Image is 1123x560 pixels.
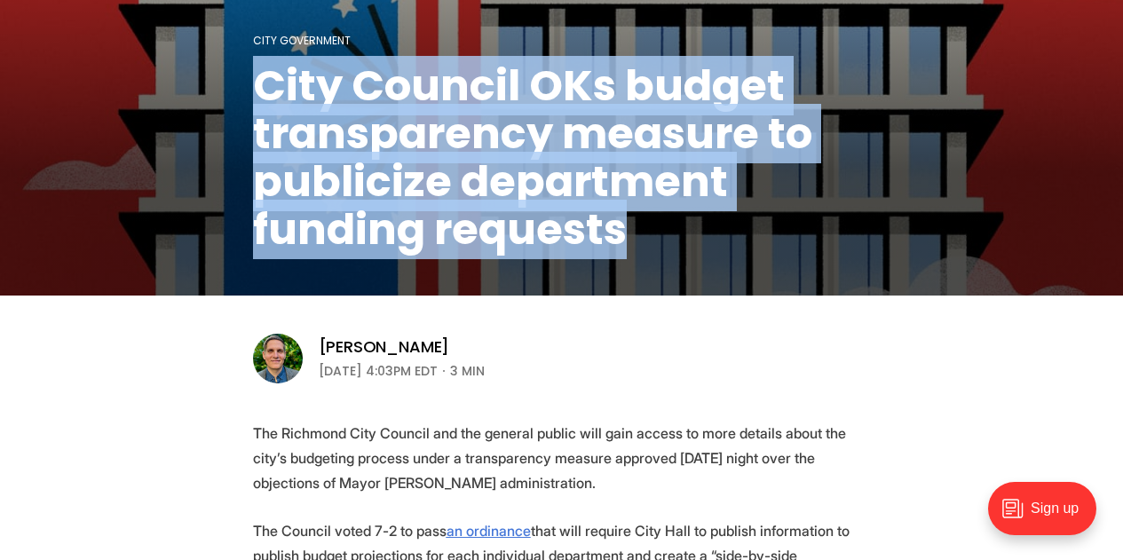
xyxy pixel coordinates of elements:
a: [PERSON_NAME] [319,336,450,358]
p: The Richmond City Council and the general public will gain access to more details about the city’... [253,421,871,495]
iframe: portal-trigger [973,473,1123,560]
a: City Government [253,33,351,48]
img: Graham Moomaw [253,334,303,383]
a: an ordinance [447,522,531,540]
time: [DATE] 4:03PM EDT [319,360,438,382]
h1: City Council OKs budget transparency measure to publicize department funding requests [253,62,871,254]
span: 3 min [450,360,485,382]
